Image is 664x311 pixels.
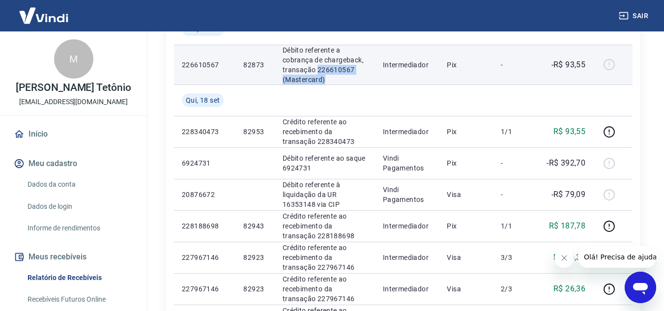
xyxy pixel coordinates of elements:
p: Intermediador [383,284,431,294]
p: - [501,158,530,168]
p: Intermediador [383,60,431,70]
a: Dados da conta [24,174,135,195]
button: Meus recebíveis [12,246,135,268]
span: Olá! Precisa de ajuda? [6,7,83,15]
p: R$ 26,37 [553,252,585,263]
p: R$ 187,78 [549,220,586,232]
p: 82953 [243,127,266,137]
p: - [501,190,530,199]
p: Vindi Pagamentos [383,185,431,204]
a: Dados de login [24,197,135,217]
p: Crédito referente ao recebimento da transação 228340473 [283,117,367,146]
p: Visa [447,190,485,199]
p: 2/3 [501,284,530,294]
p: 226610567 [182,60,228,70]
p: -R$ 79,09 [551,189,586,200]
p: Visa [447,284,485,294]
p: -R$ 392,70 [547,157,585,169]
p: 1/1 [501,221,530,231]
p: Visa [447,253,485,262]
p: 82943 [243,221,266,231]
a: Início [12,123,135,145]
p: 82873 [243,60,266,70]
p: Débito referente ao saque 6924731 [283,153,367,173]
p: 20876672 [182,190,228,199]
p: Intermediador [383,127,431,137]
p: Pix [447,158,485,168]
p: -R$ 93,55 [551,59,586,71]
p: Débito referente à liquidação da UR 16353148 via CIP [283,180,367,209]
span: Qui, 18 set [186,95,220,105]
p: 3/3 [501,253,530,262]
p: 227967146 [182,284,228,294]
button: Meu cadastro [12,153,135,174]
button: Sair [617,7,652,25]
div: M [54,39,93,79]
a: Recebíveis Futuros Online [24,289,135,310]
p: Crédito referente ao recebimento da transação 227967146 [283,274,367,304]
a: Relatório de Recebíveis [24,268,135,288]
p: 6924731 [182,158,228,168]
p: Pix [447,221,485,231]
p: Intermediador [383,253,431,262]
p: [EMAIL_ADDRESS][DOMAIN_NAME] [19,97,128,107]
p: Crédito referente ao recebimento da transação 227967146 [283,243,367,272]
p: 228188698 [182,221,228,231]
iframe: Fechar mensagem [554,248,574,268]
p: R$ 26,36 [553,283,585,295]
p: [PERSON_NAME] Tetônio [16,83,131,93]
p: 82923 [243,253,266,262]
p: Intermediador [383,221,431,231]
p: Débito referente a cobrança de chargeback, transação 226610567 (Mastercard) [283,45,367,85]
iframe: Mensagem da empresa [578,246,656,268]
a: Informe de rendimentos [24,218,135,238]
p: 1/1 [501,127,530,137]
p: Vindi Pagamentos [383,153,431,173]
iframe: Botão para abrir a janela de mensagens [625,272,656,303]
p: 228340473 [182,127,228,137]
p: Crédito referente ao recebimento da transação 228188698 [283,211,367,241]
p: Pix [447,127,485,137]
p: R$ 93,55 [553,126,585,138]
p: Pix [447,60,485,70]
p: 227967146 [182,253,228,262]
p: - [501,60,530,70]
img: Vindi [12,0,76,30]
p: 82923 [243,284,266,294]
